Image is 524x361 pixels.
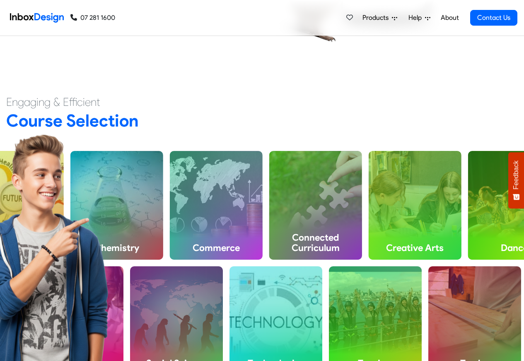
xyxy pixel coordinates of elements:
[170,236,263,260] h4: Commerce
[508,152,524,208] button: Feedback - Show survey
[359,10,401,26] a: Products
[362,13,392,23] span: Products
[438,10,461,26] a: About
[405,10,434,26] a: Help
[369,236,461,260] h4: Creative Arts
[470,10,517,26] a: Contact Us
[6,95,518,110] h4: Engaging & Efficient
[70,13,115,23] a: 07 281 1600
[70,236,163,260] h4: Chemistry
[6,110,518,131] h2: Course Selection
[408,13,425,23] span: Help
[512,160,520,189] span: Feedback
[269,225,362,260] h4: Connected Curriculum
